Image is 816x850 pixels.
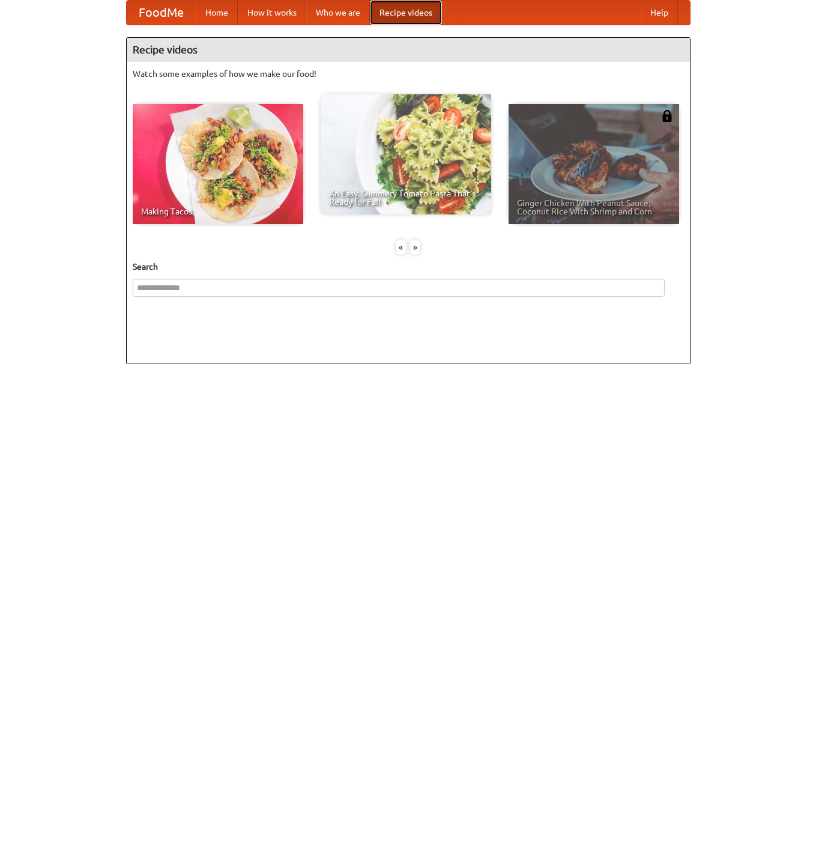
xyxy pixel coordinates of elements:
div: » [410,240,420,255]
h5: Search [133,261,684,273]
a: How it works [238,1,306,25]
div: « [396,240,406,255]
a: Making Tacos [133,104,303,224]
a: Who we are [306,1,370,25]
a: FoodMe [127,1,196,25]
span: Making Tacos [141,207,295,216]
a: Home [196,1,238,25]
p: Watch some examples of how we make our food! [133,68,684,80]
a: Help [641,1,678,25]
h4: Recipe videos [127,38,690,62]
a: An Easy, Summery Tomato Pasta That's Ready for Fall [321,94,491,214]
span: An Easy, Summery Tomato Pasta That's Ready for Fall [329,189,483,206]
a: Recipe videos [370,1,442,25]
img: 483408.png [661,110,673,122]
